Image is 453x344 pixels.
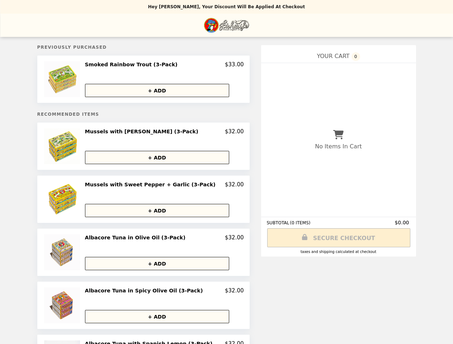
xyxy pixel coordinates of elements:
[225,128,244,135] p: $32.00
[85,257,229,270] button: + ADD
[44,128,82,164] img: Mussels with Basil Pesto (3-Pack)
[225,287,244,294] p: $32.00
[44,181,82,217] img: Mussels with Sweet Pepper + Garlic (3-Pack)
[351,52,360,61] span: 0
[225,181,244,188] p: $32.00
[85,181,218,188] h2: Mussels with Sweet Pepper + Garlic (3-Pack)
[85,128,201,135] h2: Mussels with [PERSON_NAME] (3-Pack)
[85,61,180,68] h2: Smoked Rainbow Trout (3-Pack)
[267,220,290,225] span: SUBTOTAL
[148,4,305,9] p: Hey [PERSON_NAME], your discount will be applied at checkout
[315,143,362,150] p: No Items In Cart
[225,234,244,241] p: $32.00
[44,61,82,97] img: Smoked Rainbow Trout (3-Pack)
[267,250,410,254] div: Taxes and Shipping calculated at checkout
[85,287,206,294] h2: Albacore Tuna in Spicy Olive Oil (3-Pack)
[44,287,82,323] img: Albacore Tuna in Spicy Olive Oil (3-Pack)
[317,53,349,59] span: YOUR CART
[395,220,410,225] span: $0.00
[85,310,229,323] button: + ADD
[37,45,250,50] h5: Previously Purchased
[290,220,310,225] span: ( 0 ITEMS )
[85,151,229,164] button: + ADD
[44,234,82,270] img: Albacore Tuna in Olive Oil (3-Pack)
[85,204,229,217] button: + ADD
[225,61,244,68] p: $33.00
[85,84,229,97] button: + ADD
[85,234,188,241] h2: Albacore Tuna in Olive Oil (3-Pack)
[204,18,249,33] img: Brand Logo
[37,112,250,117] h5: Recommended Items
